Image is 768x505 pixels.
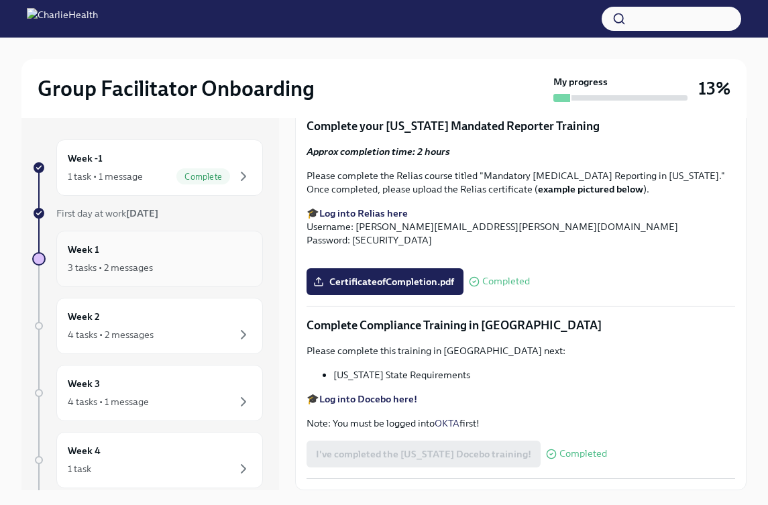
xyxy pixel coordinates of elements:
[68,151,103,166] h6: Week -1
[68,395,149,408] div: 4 tasks • 1 message
[307,146,450,158] strong: Approx completion time: 2 hours
[126,207,158,219] strong: [DATE]
[32,298,263,354] a: Week 24 tasks • 2 messages
[319,207,408,219] a: Log into Relias here
[32,207,263,220] a: First day at work[DATE]
[32,432,263,488] a: Week 41 task
[68,170,143,183] div: 1 task • 1 message
[68,462,91,475] div: 1 task
[68,309,100,324] h6: Week 2
[316,275,454,288] span: CertificateofCompletion.pdf
[698,76,730,101] h3: 13%
[307,392,735,406] p: 🎓
[32,231,263,287] a: Week 13 tasks • 2 messages
[333,368,735,382] li: [US_STATE] State Requirements
[32,365,263,421] a: Week 34 tasks • 1 message
[307,317,735,333] p: Complete Compliance Training in [GEOGRAPHIC_DATA]
[68,443,101,458] h6: Week 4
[319,393,417,405] a: Log into Docebo here!
[482,276,530,286] span: Completed
[68,328,154,341] div: 4 tasks • 2 messages
[553,75,608,89] strong: My progress
[307,118,735,134] p: Complete your [US_STATE] Mandated Reporter Training
[68,376,100,391] h6: Week 3
[68,242,99,257] h6: Week 1
[307,169,735,196] p: Please complete the Relias course titled "Mandatory [MEDICAL_DATA] Reporting in [US_STATE]." Once...
[307,268,463,295] label: CertificateofCompletion.pdf
[32,139,263,196] a: Week -11 task • 1 messageComplete
[307,416,735,430] p: Note: You must be logged into first!
[27,8,98,30] img: CharlieHealth
[307,344,735,357] p: Please complete this training in [GEOGRAPHIC_DATA] next:
[38,75,315,102] h2: Group Facilitator Onboarding
[68,261,153,274] div: 3 tasks • 2 messages
[559,449,607,459] span: Completed
[435,417,459,429] a: OKTA
[56,207,158,219] span: First day at work
[176,172,230,182] span: Complete
[538,183,643,195] strong: example pictured below
[307,207,735,247] p: 🎓 Username: [PERSON_NAME][EMAIL_ADDRESS][PERSON_NAME][DOMAIN_NAME] Password: [SECURITY_DATA]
